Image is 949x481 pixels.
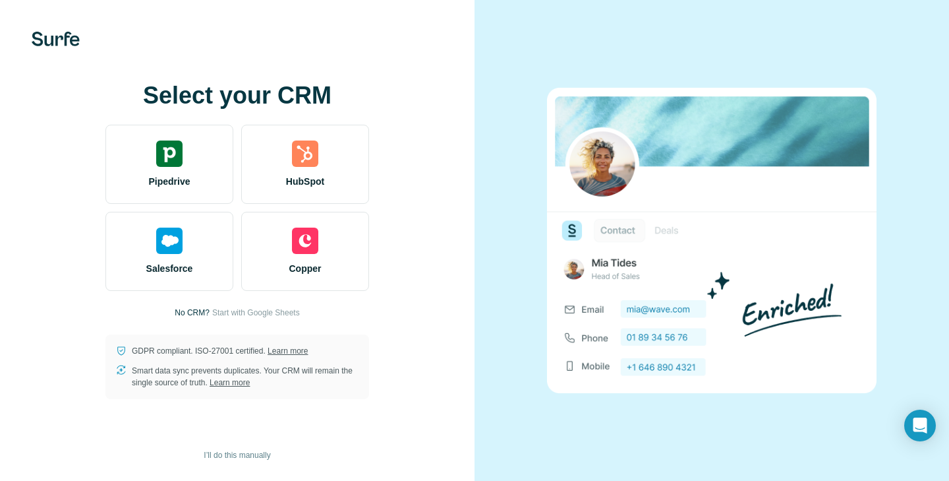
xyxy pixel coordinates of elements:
[175,307,210,319] p: No CRM?
[156,228,183,254] img: salesforce's logo
[210,378,250,387] a: Learn more
[289,262,322,275] span: Copper
[204,449,270,461] span: I’ll do this manually
[146,262,193,275] span: Salesforce
[286,175,324,188] span: HubSpot
[292,228,318,254] img: copper's logo
[268,346,308,356] a: Learn more
[194,445,279,465] button: I’ll do this manually
[292,141,318,167] img: hubspot's logo
[32,32,80,46] img: Surfe's logo
[904,410,936,441] div: Open Intercom Messenger
[132,345,308,357] p: GDPR compliant. ISO-27001 certified.
[212,307,300,319] button: Start with Google Sheets
[148,175,190,188] span: Pipedrive
[547,88,877,393] img: none image
[156,141,183,167] img: pipedrive's logo
[105,82,369,109] h1: Select your CRM
[132,365,359,389] p: Smart data sync prevents duplicates. Your CRM will remain the single source of truth.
